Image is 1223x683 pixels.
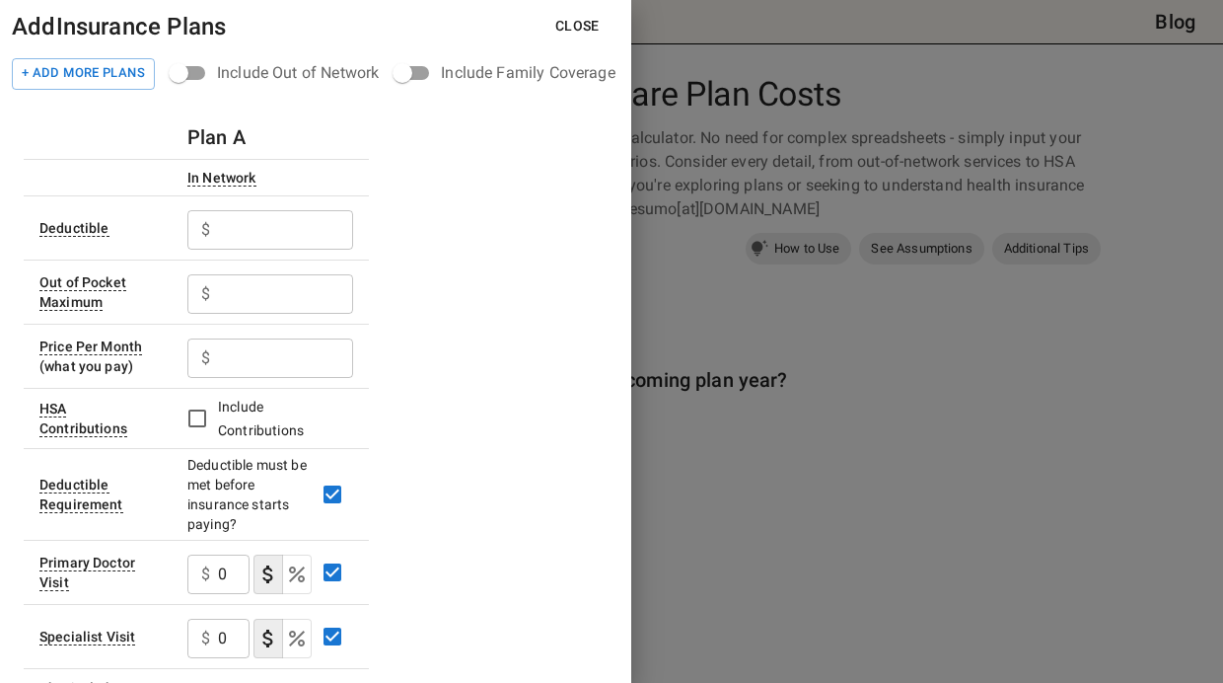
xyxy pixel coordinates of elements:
div: This option will be 'Yes' for most plans. If your plan details say something to the effect of 'de... [39,477,123,513]
svg: Select if this service charges a copay (or copayment), a set dollar amount (e.g. $30) you pay to ... [256,627,280,650]
svg: Select if this service charges coinsurance, a percentage of the medical expense that you pay to y... [285,563,309,586]
div: Leave the checkbox empty if you don't what an HSA (Health Savings Account) is. If the insurance p... [39,401,127,437]
svg: Select if this service charges coinsurance, a percentage of the medical expense that you pay to y... [285,627,309,650]
button: coinsurance [282,619,312,658]
h6: Add Insurance Plans [12,8,226,45]
p: $ [201,218,210,242]
button: coinsurance [282,555,312,594]
button: Add Plan to Comparison [12,58,155,90]
div: Costs for services from providers who've agreed on prices with your insurance plan. There are oft... [187,170,256,187]
div: Sometimes called 'Out of Pocket Limit' or 'Annual Limit'. This is the maximum amount of money tha... [39,274,126,311]
svg: Select if this service charges a copay (or copayment), a set dollar amount (e.g. $30) you pay to ... [256,563,280,586]
div: Visit to your primary doctor for general care (also known as a Primary Care Provider, Primary Car... [39,555,135,591]
p: $ [201,346,210,370]
div: Amount of money you must individually pay from your pocket before the health plan starts to pay. ... [39,220,109,237]
button: copayment [253,555,283,594]
div: cost type [253,555,312,594]
div: Sometimes called 'Specialist' or 'Specialist Office Visit'. This is a visit to a doctor with a sp... [39,629,135,645]
div: Include Out of Network [217,61,379,85]
button: copayment [253,619,283,658]
p: $ [201,563,210,586]
div: position [171,54,395,92]
p: $ [201,282,210,306]
div: Deductible must be met before insurance starts paying? [187,455,312,534]
h6: Plan A [187,121,246,153]
div: Sometimes called 'plan cost'. The portion of the plan premium that comes out of your wallet each ... [39,339,142,355]
td: (what you pay) [24,324,172,388]
button: Close [540,8,615,44]
div: position [395,54,630,92]
span: Include Contributions [218,399,304,438]
p: $ [201,627,210,650]
div: Include Family Coverage [441,61,614,85]
div: cost type [253,619,312,658]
